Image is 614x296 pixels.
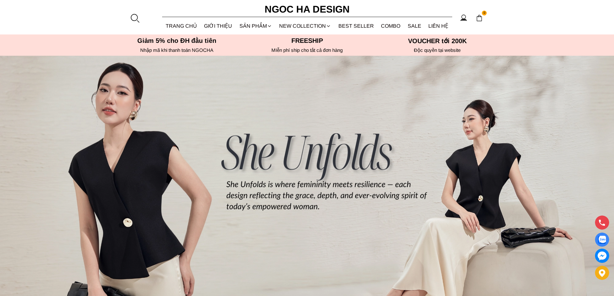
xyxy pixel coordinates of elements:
[374,37,501,45] h5: VOUCHER tới 200K
[377,17,404,34] a: Combo
[595,249,609,263] a: messenger
[259,2,356,17] a: Ngoc Ha Design
[598,236,606,244] img: Display image
[276,17,335,34] a: NEW COLLECTION
[404,17,425,34] a: SALE
[425,17,452,34] a: LIÊN HỆ
[595,233,609,247] a: Display image
[137,37,216,44] font: Giảm 5% cho ĐH đầu tiên
[244,47,370,53] h6: MIễn phí ship cho tất cả đơn hàng
[335,17,378,34] a: BEST SELLER
[200,17,236,34] a: GIỚI THIỆU
[140,47,213,53] font: Nhập mã khi thanh toán NGOCHA
[482,11,487,16] span: 0
[476,14,483,22] img: img-CART-ICON-ksit0nf1
[291,37,323,44] font: Freeship
[236,17,276,34] div: SẢN PHẨM
[162,17,201,34] a: TRANG CHỦ
[374,47,501,53] h6: Độc quyền tại website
